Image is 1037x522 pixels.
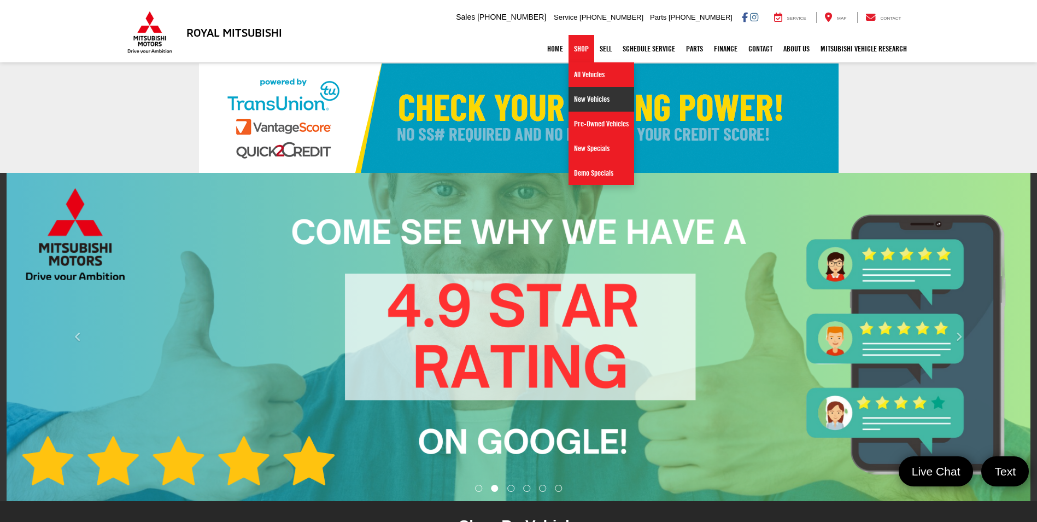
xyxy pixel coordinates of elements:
h3: Royal Mitsubishi [186,26,282,38]
span: Text [989,464,1021,479]
span: Live Chat [906,464,966,479]
a: New Specials [569,136,634,161]
span: Parts [650,13,666,21]
a: Finance [708,35,743,62]
li: Go to slide number 2. [491,485,499,492]
img: Check Your Buying Power [199,63,839,173]
img: Agent profile photo [810,366,849,405]
a: Map [816,12,854,23]
a: Mitsubishi Vehicle Research [815,35,912,62]
a: Shop [569,35,594,62]
span: [PHONE_NUMBER] [579,13,643,21]
span: [PHONE_NUMBER] [669,13,733,21]
a: About Us [778,35,815,62]
a: Sell [594,35,617,62]
li: Go to slide number 4. [523,485,530,492]
a: Text [981,456,1029,486]
li: Go to slide number 3. [508,485,515,492]
span: Sales [456,13,475,21]
li: Go to slide number 5. [539,485,546,492]
a: Schedule Service: Opens in a new tab [617,35,681,62]
a: Facebook: Click to visit our Facebook page [742,13,748,21]
div: Do you have any questions about the new inventory we offer? [860,366,1018,405]
a: New Vehicles [569,87,634,112]
a: Demo Specials [569,161,634,185]
a: All Vehicles [569,62,634,87]
a: Service [766,12,815,23]
a: Instagram: Click to visit our Instagram page [750,13,758,21]
a: Contact [743,35,778,62]
li: Go to slide number 6. [555,485,562,492]
input: Enter your message [810,416,998,440]
span: Service [554,13,577,21]
a: Submit [998,416,1018,440]
button: Click to view next picture. [881,195,1037,479]
a: Live Chat [899,456,974,486]
a: Parts: Opens in a new tab [681,35,708,62]
img: Google [7,173,1030,501]
a: Home [542,35,569,62]
a: Contact [857,12,910,23]
span: Contact [880,16,901,21]
span: [PHONE_NUMBER] [477,13,546,21]
li: Go to slide number 1. [475,485,482,492]
span: Map [837,16,846,21]
img: Mitsubishi [125,11,174,54]
a: Pre-Owned Vehicles [569,112,634,136]
span: Service [787,16,806,21]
